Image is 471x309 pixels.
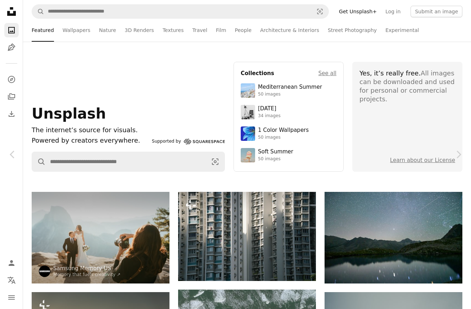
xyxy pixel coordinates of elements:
a: Wallpapers [63,19,90,42]
img: Starry night sky over a calm mountain lake [325,192,462,283]
div: 1 Color Wallpapers [258,127,309,134]
a: Textures [163,19,184,42]
img: photo-1682590564399-95f0109652fe [241,105,255,119]
a: Samsung Memory US [53,265,121,272]
a: Learn about our License [390,157,455,163]
a: Mediterranean Summer50 images [241,83,336,98]
div: 34 images [258,113,281,119]
button: Search Unsplash [32,5,44,18]
a: 3D Renders [125,19,154,42]
a: Starry night sky over a calm mountain lake [325,234,462,241]
a: Illustrations [4,40,19,55]
div: 50 images [258,135,309,140]
button: Submit an image [411,6,462,17]
span: Unsplash [32,105,106,122]
form: Find visuals sitewide [32,4,329,19]
a: Supported by [152,137,225,146]
a: Collections [4,89,19,104]
button: Visual search [311,5,329,18]
a: Log in / Sign up [4,256,19,270]
a: Street Photography [328,19,377,42]
a: 1 Color Wallpapers50 images [241,126,336,141]
a: Nature [99,19,116,42]
h4: Collections [241,69,274,78]
a: Architecture & Interiors [260,19,319,42]
img: premium_photo-1749544311043-3a6a0c8d54af [241,148,255,162]
img: premium_photo-1688045582333-c8b6961773e0 [241,126,255,141]
form: Find visuals sitewide [32,152,225,172]
a: See all [318,69,336,78]
a: Travel [192,19,207,42]
button: Search Unsplash [32,152,46,171]
button: Menu [4,290,19,305]
a: Explore [4,72,19,87]
a: Experimental [385,19,419,42]
a: Get Unsplash+ [335,6,381,17]
div: 50 images [258,156,293,162]
button: Visual search [206,152,225,171]
a: Film [216,19,226,42]
div: Mediterranean Summer [258,84,322,91]
img: Tall apartment buildings with many windows and balconies. [178,192,316,281]
a: [DATE]34 images [241,105,336,119]
img: premium_photo-1688410049290-d7394cc7d5df [241,83,255,98]
img: Bride and groom posing for photographer on mountain overlook. [32,192,169,283]
a: Photos [4,23,19,37]
h1: The internet’s source for visuals. [32,125,149,135]
a: Bride and groom posing for photographer on mountain overlook. [32,234,169,241]
div: Soft Summer [258,148,293,156]
a: Log in [381,6,405,17]
p: Powered by creators everywhere. [32,135,149,146]
a: Soft Summer50 images [241,148,336,162]
a: Next [446,120,471,189]
a: Tall apartment buildings with many windows and balconies. [178,233,316,240]
img: Go to Samsung Memory US's profile [39,266,50,277]
a: Download History [4,107,19,121]
div: [DATE] [258,105,281,112]
a: Memory that fuels creativity ↗ [53,272,121,277]
button: Language [4,273,19,287]
a: People [235,19,252,42]
span: Yes, it’s really free. [359,69,421,77]
div: 50 images [258,92,322,97]
div: All images can be downloaded and used for personal or commercial projects. [359,69,455,103]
